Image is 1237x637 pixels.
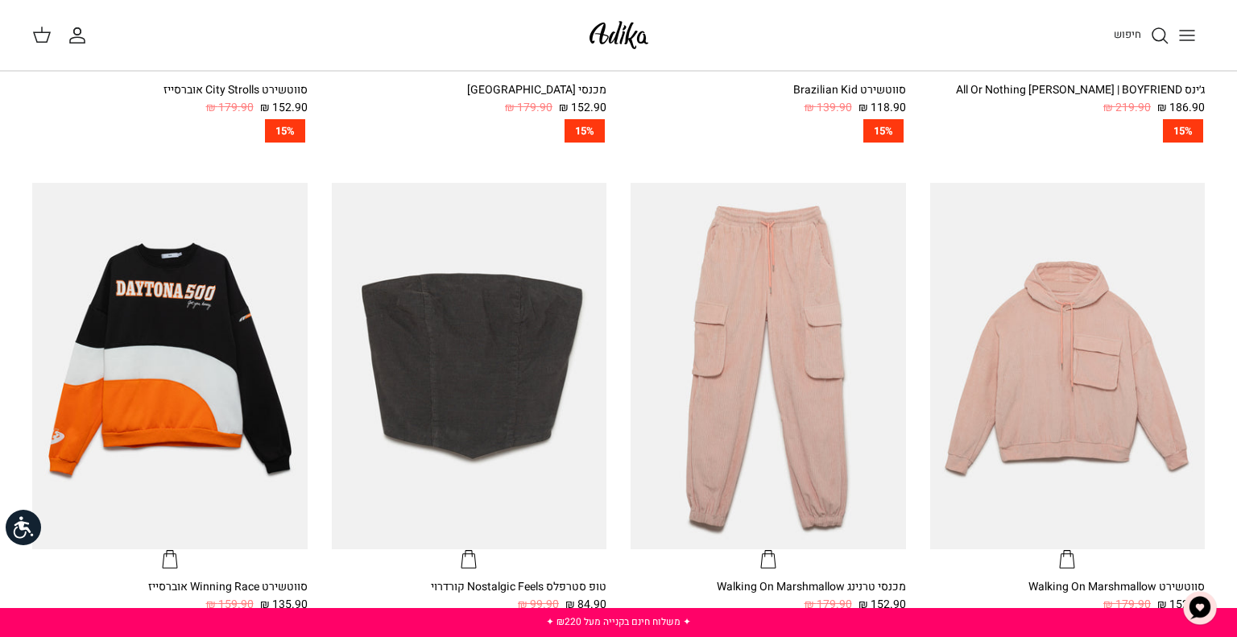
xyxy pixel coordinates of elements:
[631,578,906,596] div: מכנסי טרנינג Walking On Marshmallow
[930,578,1206,596] div: סווטשירט Walking On Marshmallow
[930,119,1206,143] a: 15%
[332,183,607,570] a: טופ סטרפלס Nostalgic Feels קורדרוי
[930,81,1206,99] div: ג׳ינס All Or Nothing [PERSON_NAME] | BOYFRIEND
[1157,596,1205,614] span: 152.90 ₪
[332,119,607,143] a: 15%
[863,119,904,143] span: 15%
[1163,119,1203,143] span: 15%
[32,578,308,614] a: סווטשירט Winning Race אוברסייז 135.90 ₪ 159.90 ₪
[32,81,308,99] div: סווטשירט City Strolls אוברסייז
[332,81,607,99] div: מכנסי [GEOGRAPHIC_DATA]
[585,16,653,54] img: Adika IL
[858,596,906,614] span: 152.90 ₪
[1103,99,1151,117] span: 219.90 ₪
[559,99,606,117] span: 152.90 ₪
[1157,99,1205,117] span: 186.90 ₪
[930,578,1206,614] a: סווטשירט Walking On Marshmallow 152.90 ₪ 179.90 ₪
[332,81,607,118] a: מכנסי [GEOGRAPHIC_DATA] 152.90 ₪ 179.90 ₪
[1114,26,1169,45] a: חיפוש
[265,119,305,143] span: 15%
[1169,18,1205,53] button: Toggle menu
[206,596,254,614] span: 159.90 ₪
[32,183,308,570] a: סווטשירט Winning Race אוברסייז
[32,81,308,118] a: סווטשירט City Strolls אוברסייז 152.90 ₪ 179.90 ₪
[1176,584,1224,632] button: צ'אט
[505,99,552,117] span: 179.90 ₪
[1114,27,1141,42] span: חיפוש
[631,81,906,99] div: סווטשירט Brazilian Kid
[32,119,308,143] a: 15%
[546,614,691,629] a: ✦ משלוח חינם בקנייה מעל ₪220 ✦
[518,596,559,614] span: 99.90 ₪
[260,99,308,117] span: 152.90 ₪
[32,578,308,596] div: סווטשירט Winning Race אוברסייז
[631,183,906,570] a: מכנסי טרנינג Walking On Marshmallow
[332,578,607,596] div: טופ סטרפלס Nostalgic Feels קורדרוי
[68,26,93,45] a: החשבון שלי
[206,99,254,117] span: 179.90 ₪
[565,119,605,143] span: 15%
[930,183,1206,570] a: סווטשירט Walking On Marshmallow
[805,99,852,117] span: 139.90 ₪
[332,578,607,614] a: טופ סטרפלס Nostalgic Feels קורדרוי 84.90 ₪ 99.90 ₪
[930,81,1206,118] a: ג׳ינס All Or Nothing [PERSON_NAME] | BOYFRIEND 186.90 ₪ 219.90 ₪
[858,99,906,117] span: 118.90 ₪
[805,596,852,614] span: 179.90 ₪
[1103,596,1151,614] span: 179.90 ₪
[631,81,906,118] a: סווטשירט Brazilian Kid 118.90 ₪ 139.90 ₪
[260,596,308,614] span: 135.90 ₪
[565,596,606,614] span: 84.90 ₪
[631,119,906,143] a: 15%
[631,578,906,614] a: מכנסי טרנינג Walking On Marshmallow 152.90 ₪ 179.90 ₪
